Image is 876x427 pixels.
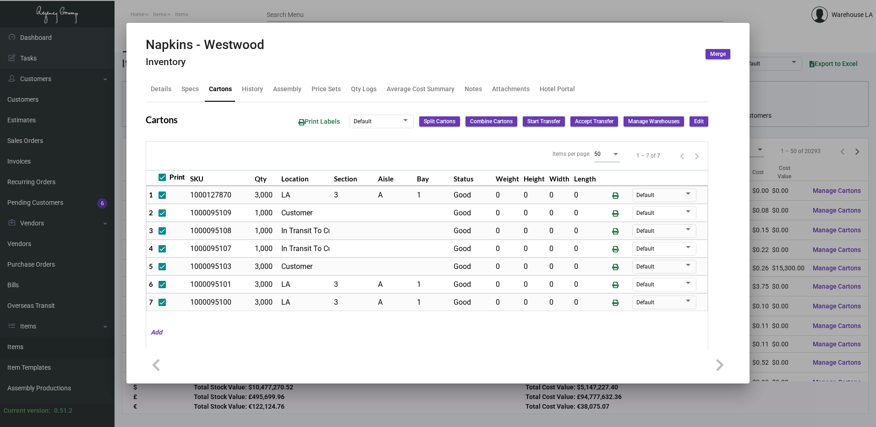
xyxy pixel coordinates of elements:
button: Combine Cartons [465,116,517,126]
button: Merge [706,49,730,59]
div: Hotel Portal [540,84,575,94]
div: Qty Logs [351,84,377,94]
div: History [242,84,263,94]
div: Specs [181,84,199,94]
span: 4 [149,244,153,252]
div: Notes [465,84,482,94]
span: 6 [149,280,153,288]
span: Default [636,246,654,252]
th: Status [451,170,493,186]
button: Manage Warehouses [624,116,684,126]
span: Default [636,210,654,216]
div: 1 – 7 of 7 [636,152,660,160]
button: Accept Transfer [570,116,618,126]
div: Assembly [273,84,301,94]
button: Start Transfer [523,116,565,126]
span: 2 [149,208,153,217]
span: Default [636,299,654,306]
th: Length [572,170,598,186]
span: 50 [594,151,601,157]
th: Height [521,170,547,186]
span: Print [170,172,185,183]
span: 7 [149,298,153,306]
th: Qty [252,170,279,186]
th: Weight [493,170,521,186]
span: Default [354,118,372,125]
span: 3 [149,226,153,235]
h2: Cartons [146,114,178,125]
div: Average Cost Summary [387,84,454,94]
th: Width [547,170,572,186]
th: Section [332,170,376,186]
div: Current version: [4,406,50,416]
div: Attachments [492,84,530,94]
button: Print Labels [291,113,347,130]
span: Default [636,228,654,234]
span: 5 [149,262,153,270]
th: SKU [188,170,252,186]
span: Merge [710,50,726,58]
span: 1 [149,191,153,199]
span: Default [636,192,654,198]
div: 0.51.2 [54,406,72,416]
div: Cartons [209,84,232,94]
div: Price Sets [312,84,341,94]
button: Previous page [675,148,690,163]
th: Location [279,170,332,186]
h4: Inventory [146,56,264,68]
mat-select: Items per page: [594,150,620,158]
span: Split Cartons [424,118,455,126]
div: Items per page: [553,150,591,158]
th: Bay [415,170,451,186]
span: Print Labels [298,118,340,125]
button: Split Cartons [419,116,460,126]
button: Edit [690,116,708,126]
span: Combine Cartons [470,118,513,126]
span: Default [636,281,654,288]
span: Start Transfer [527,118,560,126]
th: Aisle [376,170,415,186]
div: Details [151,84,171,94]
span: Edit [694,118,704,126]
button: Next page [690,148,704,163]
span: Manage Warehouses [628,118,679,126]
span: Default [636,263,654,270]
h2: Napkins - Westwood [146,37,264,53]
span: Accept Transfer [575,118,613,126]
mat-hint: Add [146,328,162,337]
